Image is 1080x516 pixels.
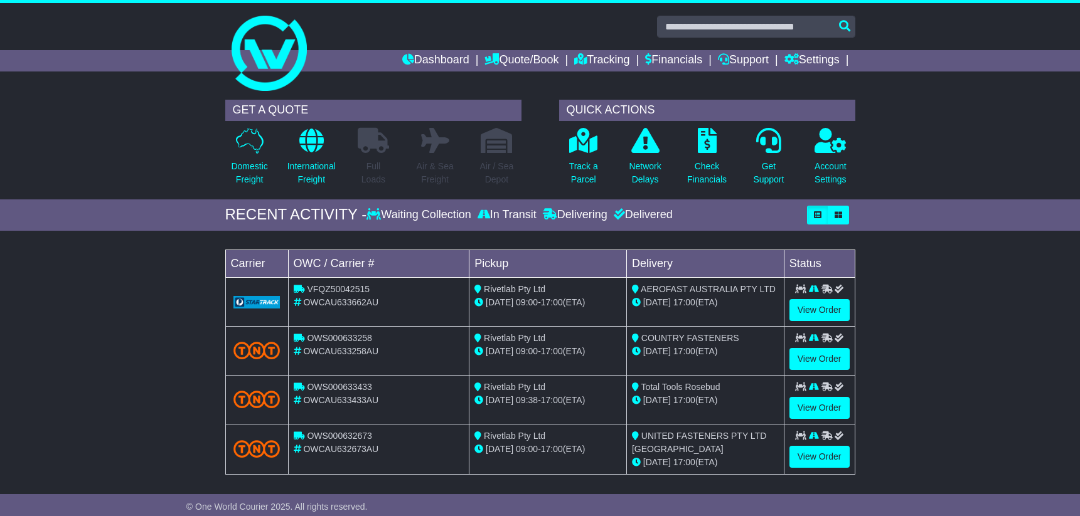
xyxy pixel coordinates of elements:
[358,160,389,186] p: Full Loads
[789,299,850,321] a: View Order
[484,431,545,441] span: Rivetlab Pty Ltd
[288,250,469,277] td: OWC / Carrier #
[789,348,850,370] a: View Order
[516,444,538,454] span: 09:00
[480,160,514,186] p: Air / Sea Depot
[611,208,673,222] div: Delivered
[474,443,621,456] div: - (ETA)
[287,160,336,186] p: International Freight
[233,440,281,457] img: TNT_Domestic.png
[486,346,513,356] span: [DATE]
[673,297,695,307] span: 17:00
[752,127,784,193] a: GetSupport
[641,333,739,343] span: COUNTRY FASTENERS
[541,346,563,356] span: 17:00
[815,160,847,186] p: Account Settings
[643,346,671,356] span: [DATE]
[632,431,766,454] span: UNITED FASTENERS PTY LTD [GEOGRAPHIC_DATA]
[233,296,281,308] img: GetCarrierServiceLogo
[643,395,671,405] span: [DATE]
[303,395,378,405] span: OWCAU633433AU
[469,250,627,277] td: Pickup
[541,395,563,405] span: 17:00
[484,382,545,392] span: Rivetlab Pty Ltd
[814,127,847,193] a: AccountSettings
[516,395,538,405] span: 09:38
[718,50,769,71] a: Support
[632,296,779,309] div: (ETA)
[486,297,513,307] span: [DATE]
[225,206,367,224] div: RECENT ACTIVITY -
[486,444,513,454] span: [DATE]
[287,127,336,193] a: InternationalFreight
[784,50,840,71] a: Settings
[225,100,521,121] div: GET A QUOTE
[789,446,850,468] a: View Order
[541,444,563,454] span: 17:00
[632,456,779,469] div: (ETA)
[186,502,368,512] span: © One World Courier 2025. All rights reserved.
[474,394,621,407] div: - (ETA)
[474,345,621,358] div: - (ETA)
[643,457,671,467] span: [DATE]
[629,160,661,186] p: Network Delays
[784,250,855,277] td: Status
[673,395,695,405] span: 17:00
[753,160,784,186] p: Get Support
[559,100,855,121] div: QUICK ACTIONS
[516,297,538,307] span: 09:00
[541,297,563,307] span: 17:00
[516,346,538,356] span: 09:00
[641,284,776,294] span: AEROFAST AUSTRALIA PTY LTD
[486,395,513,405] span: [DATE]
[574,50,629,71] a: Tracking
[230,127,268,193] a: DomesticFreight
[303,444,378,454] span: OWCAU632673AU
[673,346,695,356] span: 17:00
[673,457,695,467] span: 17:00
[789,397,850,419] a: View Order
[225,250,288,277] td: Carrier
[233,391,281,408] img: TNT_Domestic.png
[402,50,469,71] a: Dashboard
[484,333,545,343] span: Rivetlab Pty Ltd
[366,208,474,222] div: Waiting Collection
[231,160,267,186] p: Domestic Freight
[303,346,378,356] span: OWCAU633258AU
[626,250,784,277] td: Delivery
[687,160,727,186] p: Check Financials
[474,296,621,309] div: - (ETA)
[307,333,372,343] span: OWS000633258
[641,382,720,392] span: Total Tools Rosebud
[307,382,372,392] span: OWS000633433
[484,50,559,71] a: Quote/Book
[303,297,378,307] span: OWCAU633662AU
[417,160,454,186] p: Air & Sea Freight
[233,342,281,359] img: TNT_Domestic.png
[540,208,611,222] div: Delivering
[632,394,779,407] div: (ETA)
[569,127,599,193] a: Track aParcel
[474,208,540,222] div: In Transit
[484,284,545,294] span: Rivetlab Pty Ltd
[645,50,702,71] a: Financials
[569,160,598,186] p: Track a Parcel
[632,345,779,358] div: (ETA)
[307,431,372,441] span: OWS000632673
[307,284,370,294] span: VFQZ50042515
[643,297,671,307] span: [DATE]
[628,127,661,193] a: NetworkDelays
[687,127,727,193] a: CheckFinancials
